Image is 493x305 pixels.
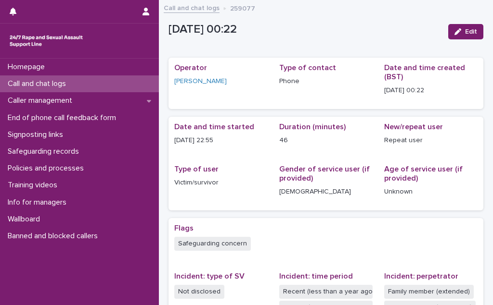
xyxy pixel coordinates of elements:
p: Phone [279,76,373,86]
p: Homepage [4,62,52,72]
span: Safeguarding concern [174,237,251,251]
span: Operator [174,64,207,72]
p: [DEMOGRAPHIC_DATA] [279,187,373,197]
span: Gender of service user (if provided) [279,165,370,182]
p: Wallboard [4,215,48,224]
p: Banned and blocked callers [4,232,105,241]
a: Call and chat logs [164,2,220,13]
p: Victim/survivor [174,178,268,188]
span: Edit [465,28,477,35]
p: Info for managers [4,198,74,207]
a: [PERSON_NAME] [174,76,227,86]
span: New/repeat user [384,123,443,131]
p: [DATE] 22:55 [174,135,268,146]
p: Policies and processes [4,164,91,173]
p: Repeat user [384,135,478,146]
span: Incident: time period [279,272,353,280]
span: Flags [174,224,194,232]
p: 259077 [230,2,255,13]
span: Incident: perpetrator [384,272,458,280]
p: Call and chat logs [4,79,74,88]
img: rhQMoQhaT3yELyF149Cw [8,31,85,50]
span: Not disclosed [174,285,224,299]
p: Signposting links [4,130,71,139]
span: Duration (minutes) [279,123,346,131]
span: Date and time started [174,123,254,131]
p: Unknown [384,187,478,197]
p: Training videos [4,181,65,190]
span: Type of contact [279,64,336,72]
span: Age of service user (if provided) [384,165,463,182]
span: Family member (extended) [384,285,474,299]
p: Safeguarding records [4,147,87,156]
span: Recent (less than a year ago) [279,285,373,299]
p: End of phone call feedback form [4,113,124,122]
p: Caller management [4,96,80,105]
span: Date and time created (BST) [384,64,465,81]
p: [DATE] 00:22 [384,85,478,96]
p: [DATE] 00:22 [169,23,441,37]
button: Edit [448,24,483,39]
span: Incident: type of SV [174,272,245,280]
p: 46 [279,135,373,146]
span: Type of user [174,165,219,173]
